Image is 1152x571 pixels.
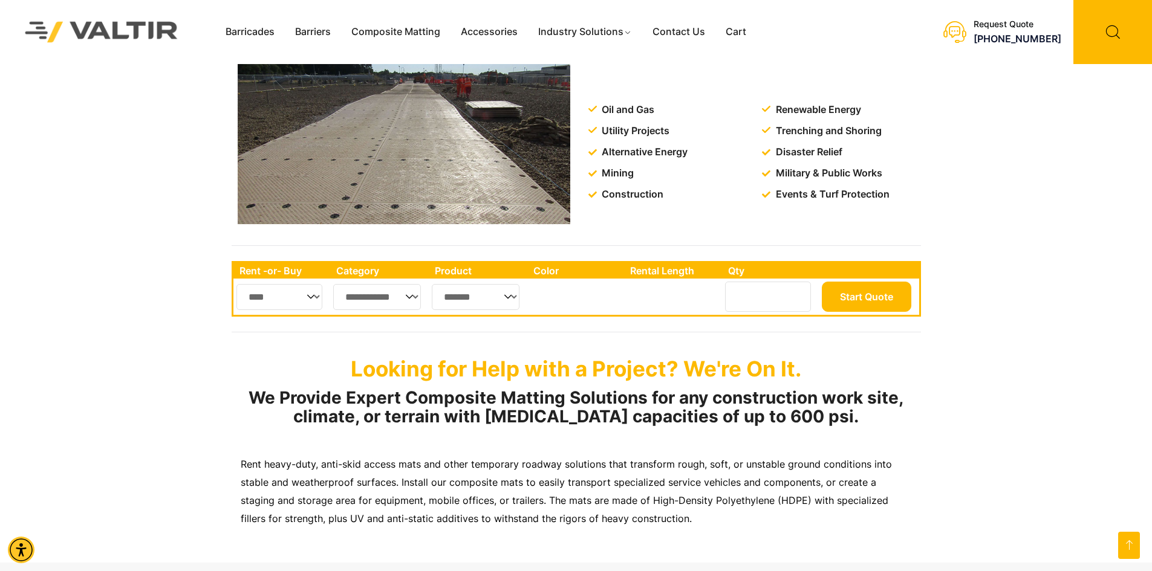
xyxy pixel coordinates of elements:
[974,19,1061,30] div: Request Quote
[1118,532,1140,559] a: Open this option
[330,263,429,279] th: Category
[233,263,330,279] th: Rent -or- Buy
[8,537,34,563] div: Accessibility Menu
[241,456,912,528] p: Rent heavy-duty, anti-skid access mats and other temporary roadway solutions that transform rough...
[528,23,642,41] a: Industry Solutions
[429,263,527,279] th: Product
[9,5,194,58] img: Valtir Rentals
[773,164,882,182] span: Military & Public Works
[642,23,715,41] a: Contact Us
[215,23,285,41] a: Barricades
[451,23,528,41] a: Accessories
[236,284,323,310] select: Single select
[773,185,890,204] span: Events & Turf Protection
[527,263,625,279] th: Color
[974,33,1061,45] a: call (888) 496-3625
[599,143,688,161] span: Alternative Energy
[333,284,421,310] select: Single select
[773,101,861,119] span: Renewable Energy
[822,282,911,312] button: Start Quote
[773,143,842,161] span: Disaster Relief
[722,263,818,279] th: Qty
[232,389,921,426] h2: We Provide Expert Composite Matting Solutions for any construction work site, climate, or terrain...
[725,282,811,312] input: Number
[599,101,654,119] span: Oil and Gas
[599,185,663,204] span: Construction
[715,23,757,41] a: Cart
[432,284,519,310] select: Single select
[238,37,570,224] img: A long, flat pathway made of interlocking panels stretches across a construction site, with worke...
[285,23,341,41] a: Barriers
[599,122,669,140] span: Utility Projects
[341,23,451,41] a: Composite Matting
[773,122,882,140] span: Trenching and Shoring
[624,263,722,279] th: Rental Length
[232,356,921,381] p: Looking for Help with a Project? We're On It.
[599,164,634,182] span: Mining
